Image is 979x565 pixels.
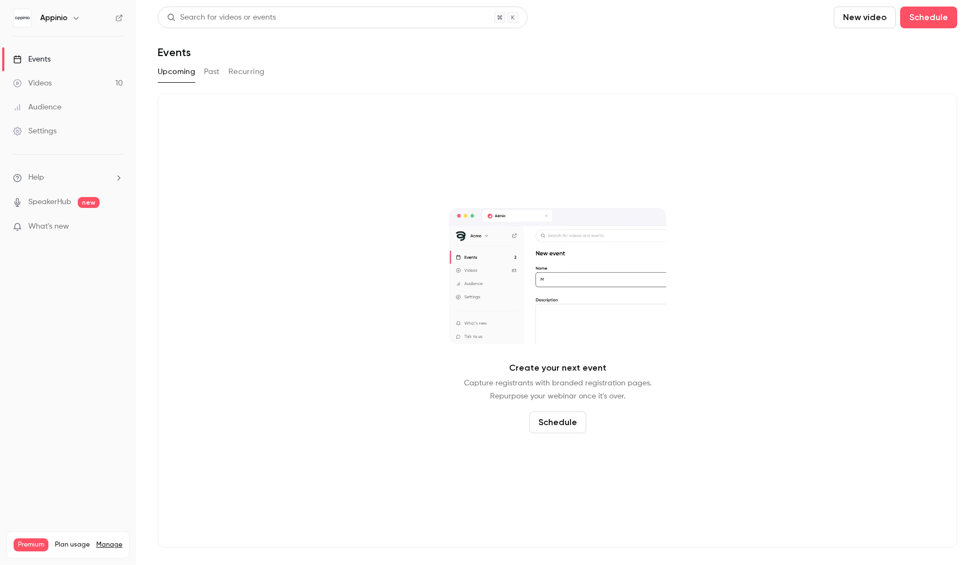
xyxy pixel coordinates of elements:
span: Help [28,172,44,183]
span: What's new [28,221,69,232]
span: Premium [14,538,48,551]
li: help-dropdown-opener [13,172,123,183]
div: Settings [13,126,57,137]
span: Plan usage [55,541,90,549]
button: Schedule [529,412,586,433]
button: Past [204,63,220,81]
iframe: Noticeable Trigger [110,222,123,232]
button: Schedule [900,7,957,28]
span: new [78,197,100,208]
img: Appinio [14,9,31,27]
div: Videos [13,78,52,89]
a: Manage [96,541,122,549]
p: Capture registrants with branded registration pages. Repurpose your webinar once it's over. [464,377,652,403]
h1: Events [158,46,191,59]
div: Search for videos or events [167,12,276,23]
h6: Appinio [40,13,67,23]
button: Upcoming [158,63,195,81]
button: Recurring [228,63,265,81]
p: Create your next event [509,361,606,374]
div: Audience [13,102,61,113]
a: SpeakerHub [28,196,71,208]
div: Events [13,54,51,65]
button: New video [834,7,896,28]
